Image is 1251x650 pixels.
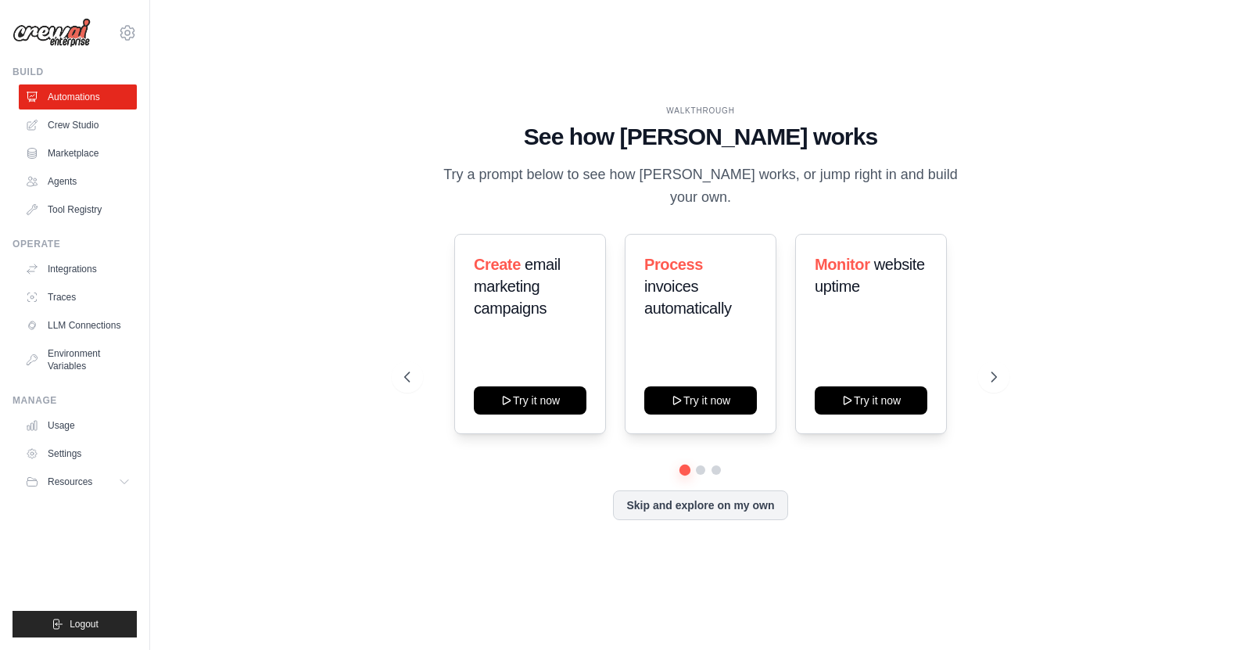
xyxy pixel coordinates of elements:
[815,256,925,295] span: website uptime
[13,238,137,250] div: Operate
[13,18,91,48] img: Logo
[19,169,137,194] a: Agents
[644,256,703,273] span: Process
[19,313,137,338] a: LLM Connections
[815,386,927,415] button: Try it now
[19,285,137,310] a: Traces
[19,341,137,379] a: Environment Variables
[474,256,521,273] span: Create
[438,163,963,210] p: Try a prompt below to see how [PERSON_NAME] works, or jump right in and build your own.
[404,105,997,117] div: WALKTHROUGH
[48,476,92,488] span: Resources
[19,257,137,282] a: Integrations
[19,469,137,494] button: Resources
[19,441,137,466] a: Settings
[70,618,99,630] span: Logout
[19,113,137,138] a: Crew Studio
[404,123,997,151] h1: See how [PERSON_NAME] works
[19,141,137,166] a: Marketplace
[13,394,137,407] div: Manage
[19,197,137,222] a: Tool Registry
[815,256,870,273] span: Monitor
[19,413,137,438] a: Usage
[1173,575,1251,650] iframe: Chat Widget
[474,256,561,317] span: email marketing campaigns
[13,611,137,637] button: Logout
[644,386,757,415] button: Try it now
[13,66,137,78] div: Build
[644,278,732,317] span: invoices automatically
[19,84,137,110] a: Automations
[474,386,586,415] button: Try it now
[613,490,787,520] button: Skip and explore on my own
